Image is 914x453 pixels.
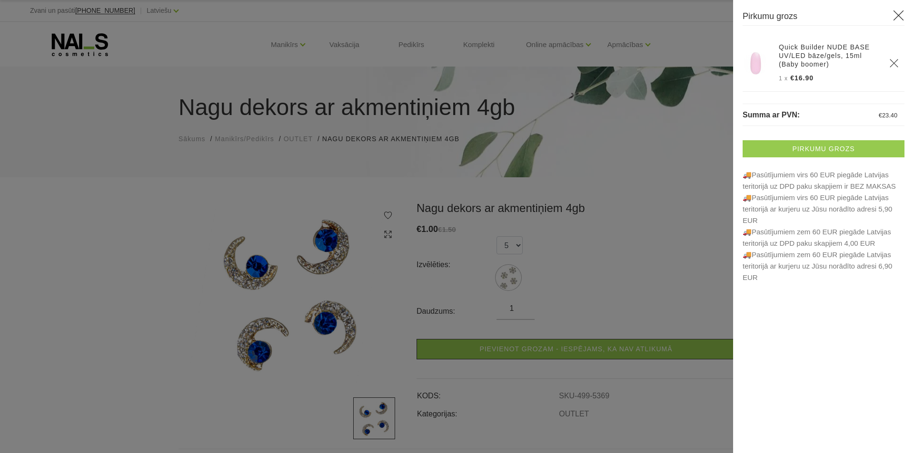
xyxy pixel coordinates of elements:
a: Pirkumu grozs [743,140,904,157]
a: Delete [889,58,899,68]
p: 🚚Pasūtījumiem virs 60 EUR piegāde Latvijas teritorijā uz DPD paku skapjiem ir BEZ MAKSAS 🚚Pas... [743,169,904,283]
span: €16.90 [790,74,814,82]
span: € [879,112,882,119]
h3: Pirkumu grozs [743,10,904,26]
span: Summa ar PVN: [743,111,800,119]
span: 1 x [779,75,788,82]
a: Quick Builder NUDE BASE UV/LED bāze/gels, 15ml (Baby boomer) [779,43,878,68]
span: 23.40 [882,112,897,119]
